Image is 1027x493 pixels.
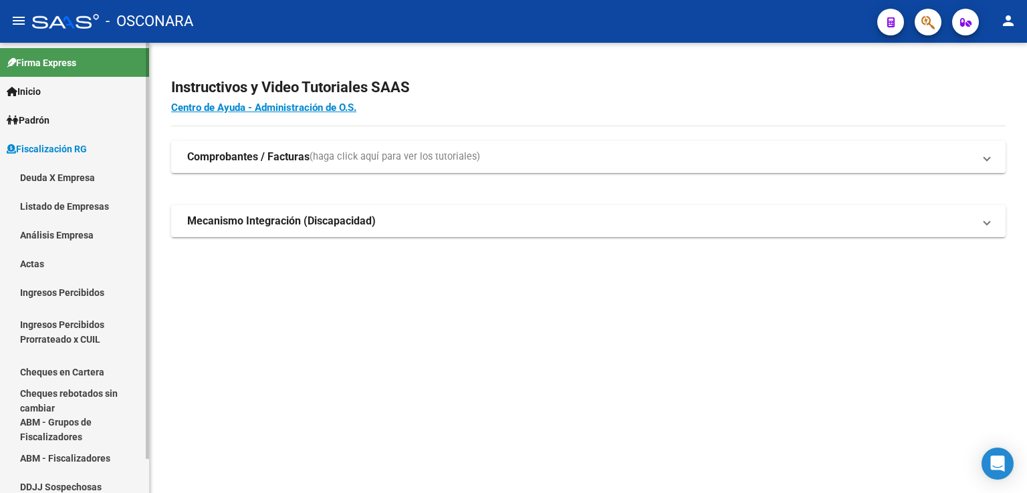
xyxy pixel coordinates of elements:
mat-icon: menu [11,13,27,29]
div: Open Intercom Messenger [982,448,1014,480]
strong: Mecanismo Integración (Discapacidad) [187,214,376,228]
span: (haga click aquí para ver los tutoriales) [310,150,480,164]
span: Fiscalización RG [7,142,87,156]
mat-icon: person [1000,13,1016,29]
span: - OSCONARA [106,7,193,36]
h2: Instructivos y Video Tutoriales SAAS [171,75,1006,100]
span: Firma Express [7,55,76,70]
a: Centro de Ayuda - Administración de O.S. [171,102,356,114]
mat-expansion-panel-header: Comprobantes / Facturas(haga click aquí para ver los tutoriales) [171,141,1006,173]
span: Inicio [7,84,41,99]
mat-expansion-panel-header: Mecanismo Integración (Discapacidad) [171,205,1006,237]
strong: Comprobantes / Facturas [187,150,310,164]
span: Padrón [7,113,49,128]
